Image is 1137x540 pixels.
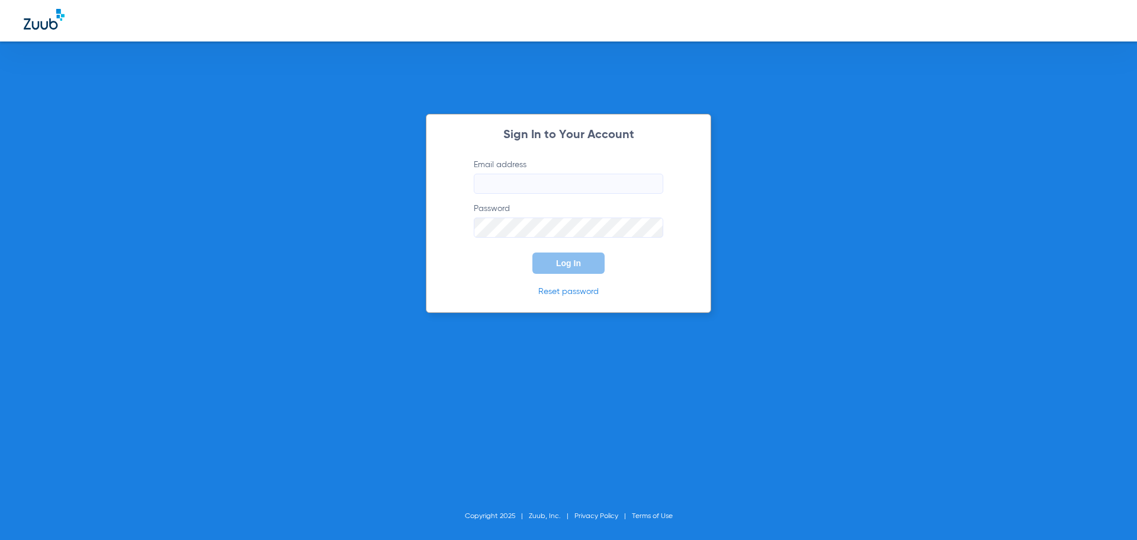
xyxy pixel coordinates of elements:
label: Password [474,203,663,238]
button: Log In [532,253,605,274]
h2: Sign In to Your Account [456,129,681,141]
input: Email address [474,174,663,194]
iframe: Chat Widget [1078,483,1137,540]
img: Zuub Logo [24,9,65,30]
input: Password [474,218,663,238]
a: Reset password [538,287,599,296]
label: Email address [474,159,663,194]
a: Terms of Use [632,513,673,520]
li: Zuub, Inc. [529,510,574,522]
a: Privacy Policy [574,513,618,520]
span: Log In [556,258,581,268]
li: Copyright 2025 [465,510,529,522]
